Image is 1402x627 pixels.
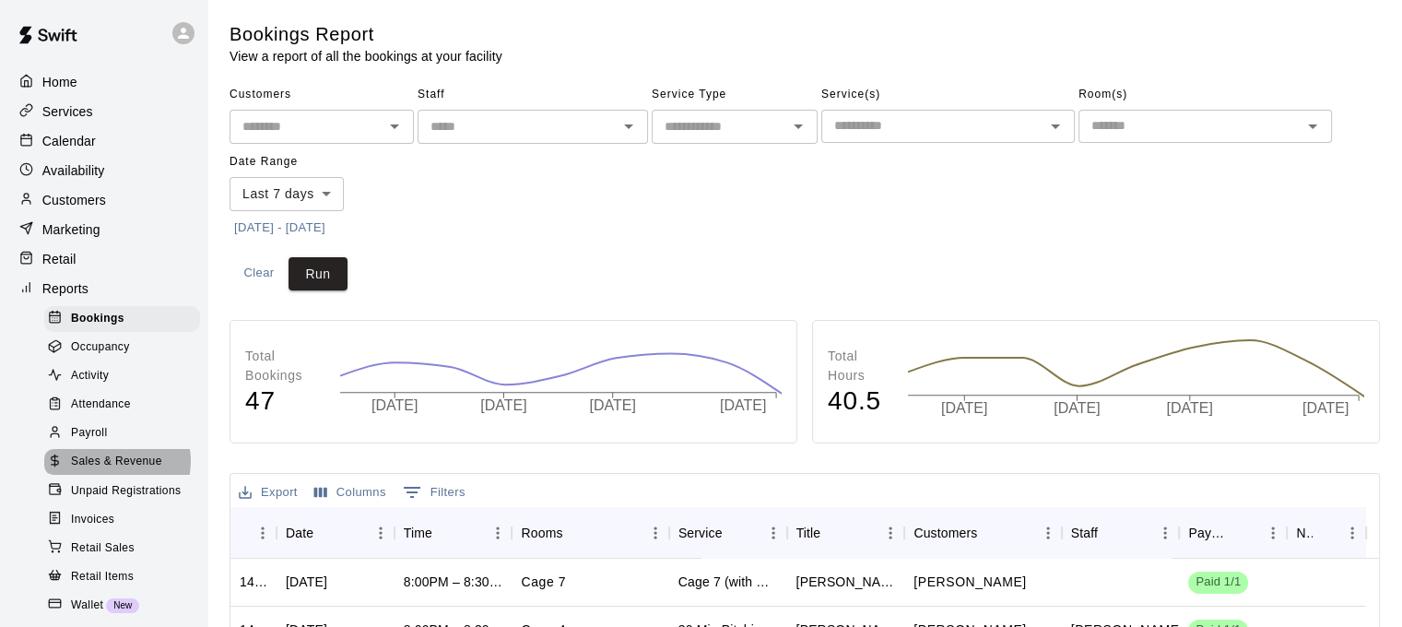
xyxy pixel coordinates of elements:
[230,214,330,243] button: [DATE] - [DATE]
[44,507,200,533] div: Invoices
[398,478,470,507] button: Show filters
[678,573,778,591] div: Cage 7 (with Pitching Machine)
[230,507,277,559] div: ID
[1034,519,1062,547] button: Menu
[44,420,207,448] a: Payroll
[367,519,395,547] button: Menu
[44,335,200,361] div: Occupancy
[678,507,723,559] div: Service
[44,362,207,391] a: Activity
[44,363,200,389] div: Activity
[1300,113,1325,139] button: Open
[1098,520,1124,546] button: Sort
[1071,507,1098,559] div: Staff
[71,568,134,586] span: Retail Items
[1188,507,1233,559] div: Payment
[904,507,1061,559] div: Customers
[15,186,193,214] a: Customers
[106,600,139,610] span: New
[913,507,977,559] div: Customers
[44,536,200,562] div: Retail Sales
[44,448,207,477] a: Sales & Revenue
[1167,400,1213,416] tspan: [DATE]
[760,519,787,547] button: Menu
[15,68,193,96] a: Home
[44,333,207,361] a: Occupancy
[1259,519,1287,547] button: Menu
[616,113,642,139] button: Open
[249,519,277,547] button: Menu
[42,132,96,150] p: Calendar
[234,479,302,507] button: Export
[820,520,846,546] button: Sort
[286,507,313,559] div: Date
[371,397,418,413] tspan: [DATE]
[71,597,103,615] span: Wallet
[1043,113,1068,139] button: Open
[71,453,162,471] span: Sales & Revenue
[941,400,987,416] tspan: [DATE]
[15,157,193,184] a: Availability
[1078,80,1332,110] span: Room(s)
[15,275,193,302] a: Reports
[230,80,414,110] span: Customers
[15,98,193,125] div: Services
[44,505,207,534] a: Invoices
[44,593,200,619] div: WalletNew
[44,477,207,505] a: Unpaid Registrations
[42,279,88,298] p: Reports
[1151,519,1179,547] button: Menu
[15,127,193,155] a: Calendar
[1179,507,1287,559] div: Payment
[245,385,321,418] h4: 47
[512,507,668,559] div: Rooms
[652,80,818,110] span: Service Type
[71,310,124,328] span: Bookings
[230,47,502,65] p: View a report of all the bookings at your facility
[1188,574,1248,591] span: Paid 1/1
[15,216,193,243] a: Marketing
[1062,507,1180,559] div: Staff
[720,397,766,413] tspan: [DATE]
[44,392,200,418] div: Attendance
[42,220,100,239] p: Marketing
[71,482,181,501] span: Unpaid Registrations
[44,449,200,475] div: Sales & Revenue
[480,397,526,413] tspan: [DATE]
[877,519,904,547] button: Menu
[310,479,391,507] button: Select columns
[484,519,512,547] button: Menu
[313,520,339,546] button: Sort
[44,534,207,562] a: Retail Sales
[418,80,648,110] span: Staff
[44,479,200,504] div: Unpaid Registrations
[590,397,636,413] tspan: [DATE]
[521,573,566,592] p: Cage 7
[977,520,1003,546] button: Sort
[1338,519,1366,547] button: Menu
[15,245,193,273] a: Retail
[230,257,289,291] button: Clear
[821,80,1075,110] span: Service(s)
[42,191,106,209] p: Customers
[642,519,669,547] button: Menu
[44,591,207,620] a: WalletNew
[669,507,787,559] div: Service
[277,507,395,559] div: Date
[785,113,811,139] button: Open
[563,520,589,546] button: Sort
[42,161,105,180] p: Availability
[44,420,200,446] div: Payroll
[44,391,207,420] a: Attendance
[1302,400,1349,416] tspan: [DATE]
[404,573,503,591] div: 8:00PM – 8:30PM
[913,573,1026,592] p: Jaxon Isabell
[44,562,207,591] a: Retail Items
[787,507,905,559] div: Title
[230,148,391,177] span: Date Range
[42,73,77,91] p: Home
